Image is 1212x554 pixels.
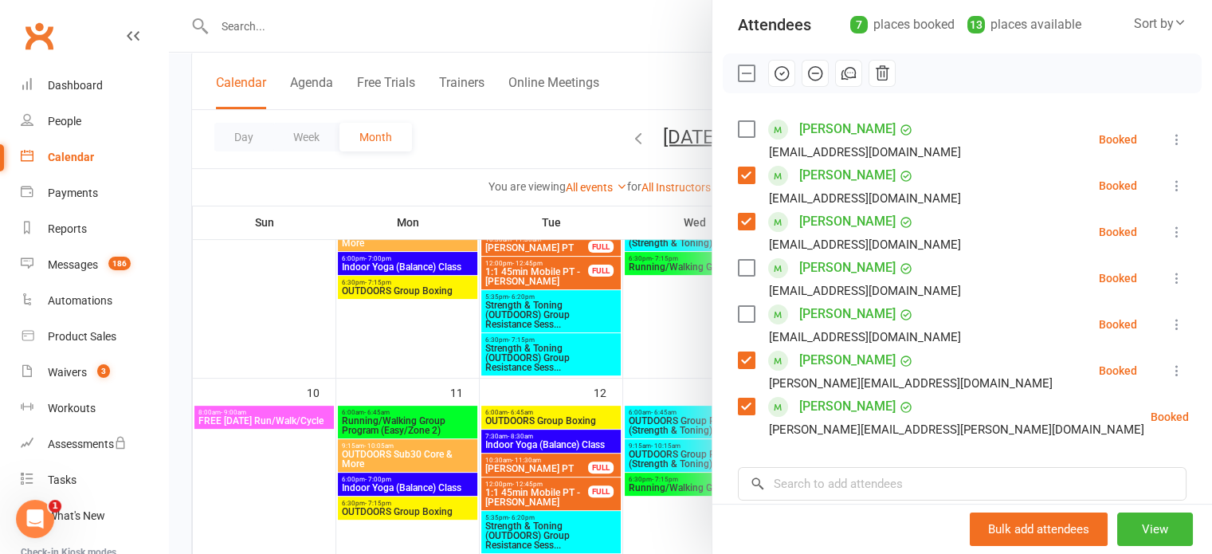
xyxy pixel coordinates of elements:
[21,319,168,355] a: Product Sales
[970,513,1108,546] button: Bulk add attendees
[48,366,87,379] div: Waivers
[48,402,96,415] div: Workouts
[1099,365,1137,376] div: Booked
[21,498,168,534] a: What's New
[967,14,1081,36] div: places available
[19,16,59,56] a: Clubworx
[21,211,168,247] a: Reports
[799,255,896,281] a: [PERSON_NAME]
[850,16,868,33] div: 7
[799,394,896,419] a: [PERSON_NAME]
[48,115,81,128] div: People
[769,281,961,301] div: [EMAIL_ADDRESS][DOMAIN_NAME]
[21,283,168,319] a: Automations
[738,467,1187,501] input: Search to add attendees
[21,68,168,104] a: Dashboard
[1099,134,1137,145] div: Booked
[1134,14,1187,34] div: Sort by
[21,355,168,391] a: Waivers 3
[1099,319,1137,330] div: Booked
[850,14,955,36] div: places booked
[799,209,896,234] a: [PERSON_NAME]
[16,500,54,538] iframe: Intercom live chat
[48,222,87,235] div: Reports
[97,364,110,378] span: 3
[48,187,98,199] div: Payments
[21,247,168,283] a: Messages 186
[799,301,896,327] a: [PERSON_NAME]
[799,163,896,188] a: [PERSON_NAME]
[738,14,811,36] div: Attendees
[1099,226,1137,238] div: Booked
[48,473,76,486] div: Tasks
[1117,513,1193,546] button: View
[967,16,985,33] div: 13
[21,462,168,498] a: Tasks
[21,175,168,211] a: Payments
[48,509,105,522] div: What's New
[1151,411,1189,422] div: Booked
[21,426,168,462] a: Assessments
[769,419,1144,440] div: [PERSON_NAME][EMAIL_ADDRESS][PERSON_NAME][DOMAIN_NAME]
[48,330,116,343] div: Product Sales
[799,116,896,142] a: [PERSON_NAME]
[769,142,961,163] div: [EMAIL_ADDRESS][DOMAIN_NAME]
[21,391,168,426] a: Workouts
[769,373,1053,394] div: [PERSON_NAME][EMAIL_ADDRESS][DOMAIN_NAME]
[1099,273,1137,284] div: Booked
[769,327,961,348] div: [EMAIL_ADDRESS][DOMAIN_NAME]
[1099,180,1137,191] div: Booked
[48,294,112,307] div: Automations
[769,234,961,255] div: [EMAIL_ADDRESS][DOMAIN_NAME]
[49,500,61,513] span: 1
[48,151,94,163] div: Calendar
[48,258,98,271] div: Messages
[21,104,168,139] a: People
[108,257,131,270] span: 186
[799,348,896,373] a: [PERSON_NAME]
[48,79,103,92] div: Dashboard
[769,188,961,209] div: [EMAIL_ADDRESS][DOMAIN_NAME]
[48,438,127,450] div: Assessments
[21,139,168,175] a: Calendar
